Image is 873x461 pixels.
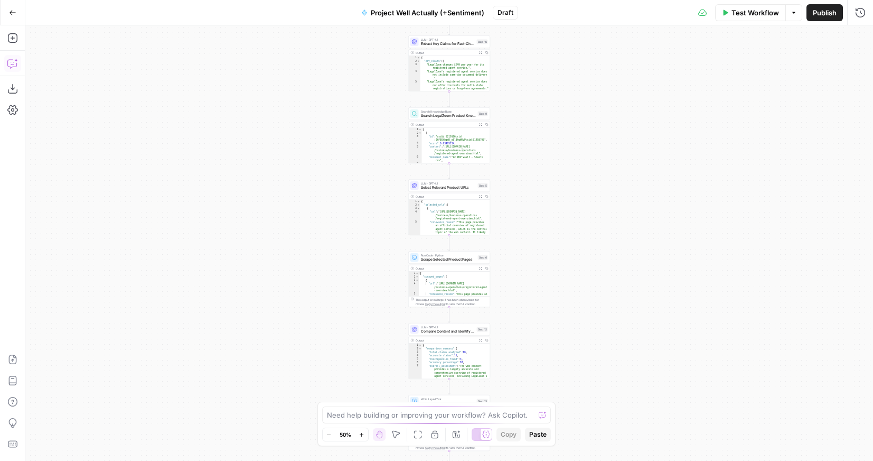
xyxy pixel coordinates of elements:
div: Step 13 [477,399,488,404]
span: Toggle code folding, rows 1 through 113 [419,344,422,347]
span: Paste [529,430,547,439]
div: 1 [409,344,422,347]
span: Toggle code folding, rows 2 through 18 [419,132,422,135]
button: Test Workflow [715,4,785,21]
div: 5 [409,220,420,255]
div: 3 [409,63,420,70]
div: 3 [409,351,422,354]
div: LLM · GPT-4.1Extract Key Claims for Fact-CheckingStep 16Output{ "key_claims":[ "LegalZoom charges... [408,35,490,91]
span: Toggle code folding, rows 1 through 9 [416,272,419,275]
span: Compare Content and Identify Discrepancies [421,329,475,334]
div: Output [416,123,476,127]
span: Run Code · Python [421,253,476,257]
span: LLM · GPT-4.1 [421,181,476,186]
div: 4 [409,142,422,145]
div: 2 [409,60,420,63]
div: Step 6 [478,255,488,260]
div: 2 [409,347,422,351]
div: 1 [409,272,419,275]
span: LLM · GPT-4.1 [421,38,475,42]
div: 5 [409,292,419,327]
span: Copy [501,430,517,439]
div: 4 [409,282,419,293]
g: Edge from step_6 to step_12 [448,307,450,322]
div: 1 [409,128,422,132]
div: Output [416,338,476,343]
div: Search Knowledge BaseSearch LegalZoom Product Knowledge BaseStep 9Output[ { "id":"vsdid:6210106:r... [408,107,490,163]
span: Copy the output [425,302,445,306]
span: Toggle code folding, rows 2 through 8 [416,275,419,279]
g: Edge from step_9 to step_5 [448,163,450,179]
span: Search LegalZoom Product Knowledge Base [421,113,476,118]
span: Draft [497,8,513,17]
span: Toggle code folding, rows 1 through 24 [417,200,420,204]
g: Edge from step_1 to step_16 [448,20,450,35]
div: 5 [409,80,420,94]
span: Toggle code folding, rows 1 through 172 [419,128,422,132]
div: 5 [409,145,422,156]
span: Write Liquid Text [421,397,475,401]
div: Output [416,195,476,199]
span: Scrape Selected Product Pages [421,257,476,262]
button: Publish [806,4,843,21]
span: Toggle code folding, rows 3 through 6 [417,207,420,210]
span: Project Well Actually (+Sentiment) [371,7,484,18]
span: LLM · GPT-4.1 [421,325,475,329]
div: LLM · GPT-4.1Compare Content and Identify DiscrepanciesStep 12Output{ "comparison_summary":{ "tot... [408,323,490,379]
div: This output is too large & has been abbreviated for review. to view the full content. [416,298,488,306]
div: Step 12 [477,327,488,332]
div: 7 [409,162,422,187]
span: Toggle code folding, rows 1 through 19 [417,56,420,60]
div: Step 5 [478,183,488,188]
div: 4 [409,70,420,80]
g: Edge from step_12 to step_13 [448,379,450,394]
button: Project Well Actually (+Sentiment) [355,4,491,21]
span: Toggle code folding, rows 3 through 7 [416,279,419,282]
g: Edge from step_16 to step_9 [448,91,450,107]
button: Paste [525,428,551,441]
div: 5 [409,357,422,361]
button: Copy [496,428,521,441]
span: 50% [340,430,351,439]
div: 1 [409,56,420,60]
span: Extract Key Claims for Fact-Checking [421,41,475,47]
div: 2 [409,204,420,207]
div: Output [416,266,476,271]
div: 1 [409,200,420,204]
div: 3 [409,207,420,210]
div: 2 [409,275,419,279]
span: Toggle code folding, rows 2 through 15 [417,204,420,207]
span: Toggle code folding, rows 2 through 11 [417,60,420,63]
div: 6 [409,361,422,365]
div: Step 16 [477,40,488,44]
span: Search Knowledge Base [421,109,476,114]
div: 6 [409,155,422,162]
div: 3 [409,279,419,282]
span: Test Workflow [731,7,779,18]
div: 4 [409,354,422,358]
span: Format Discrepancy Analysis Report [421,401,475,406]
div: Run Code · PythonScrape Selected Product PagesStep 6Output{ "scraped_pages":[ { "url":"[URL][DOMA... [408,251,490,307]
span: Toggle code folding, rows 2 through 8 [419,347,422,351]
div: 2 [409,132,422,135]
g: Edge from step_5 to step_6 [448,235,450,251]
span: Publish [813,7,837,18]
div: Step 9 [478,112,488,116]
span: Copy the output [425,446,445,449]
div: 4 [409,210,420,221]
span: Select Relevant Product URLs [421,185,476,190]
div: LLM · GPT-4.1Select Relevant Product URLsStep 5Output{ "selected_urls":[ { "url":"[URL][DOMAIN_NA... [408,179,490,235]
div: Output [416,51,476,55]
div: 7 [409,364,422,430]
div: 3 [409,135,422,142]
